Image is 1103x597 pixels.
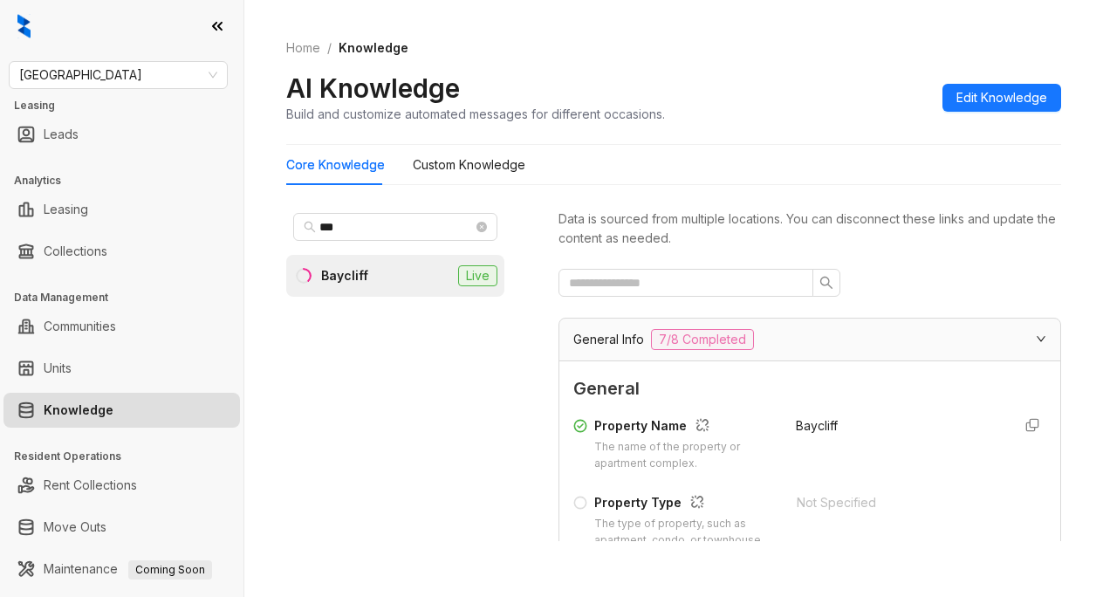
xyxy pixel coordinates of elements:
[339,40,408,55] span: Knowledge
[17,14,31,38] img: logo
[14,98,243,113] h3: Leasing
[651,329,754,350] span: 7/8 Completed
[44,510,106,545] a: Move Outs
[956,88,1047,107] span: Edit Knowledge
[44,468,137,503] a: Rent Collections
[286,105,665,123] div: Build and customize automated messages for different occasions.
[14,173,243,189] h3: Analytics
[128,560,212,580] span: Coming Soon
[44,393,113,428] a: Knowledge
[458,265,497,286] span: Live
[286,155,385,175] div: Core Knowledge
[796,418,838,433] span: Baycliff
[14,449,243,464] h3: Resident Operations
[797,493,999,512] div: Not Specified
[44,234,107,269] a: Collections
[942,84,1061,112] button: Edit Knowledge
[3,393,240,428] li: Knowledge
[3,351,240,386] li: Units
[594,416,775,439] div: Property Name
[413,155,525,175] div: Custom Knowledge
[594,439,775,472] div: The name of the property or apartment complex.
[304,221,316,233] span: search
[44,309,116,344] a: Communities
[819,276,833,290] span: search
[3,510,240,545] li: Move Outs
[476,222,487,232] span: close-circle
[573,375,1046,402] span: General
[594,493,776,516] div: Property Type
[44,117,79,152] a: Leads
[3,234,240,269] li: Collections
[3,192,240,227] li: Leasing
[44,192,88,227] a: Leasing
[44,351,72,386] a: Units
[3,309,240,344] li: Communities
[559,319,1060,360] div: General Info7/8 Completed
[3,468,240,503] li: Rent Collections
[3,552,240,587] li: Maintenance
[286,72,460,105] h2: AI Knowledge
[327,38,332,58] li: /
[558,209,1061,248] div: Data is sourced from multiple locations. You can disconnect these links and update the content as...
[19,62,217,88] span: Fairfield
[321,266,368,285] div: Baycliff
[283,38,324,58] a: Home
[14,290,243,305] h3: Data Management
[1036,333,1046,344] span: expanded
[594,516,776,549] div: The type of property, such as apartment, condo, or townhouse.
[573,330,644,349] span: General Info
[3,117,240,152] li: Leads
